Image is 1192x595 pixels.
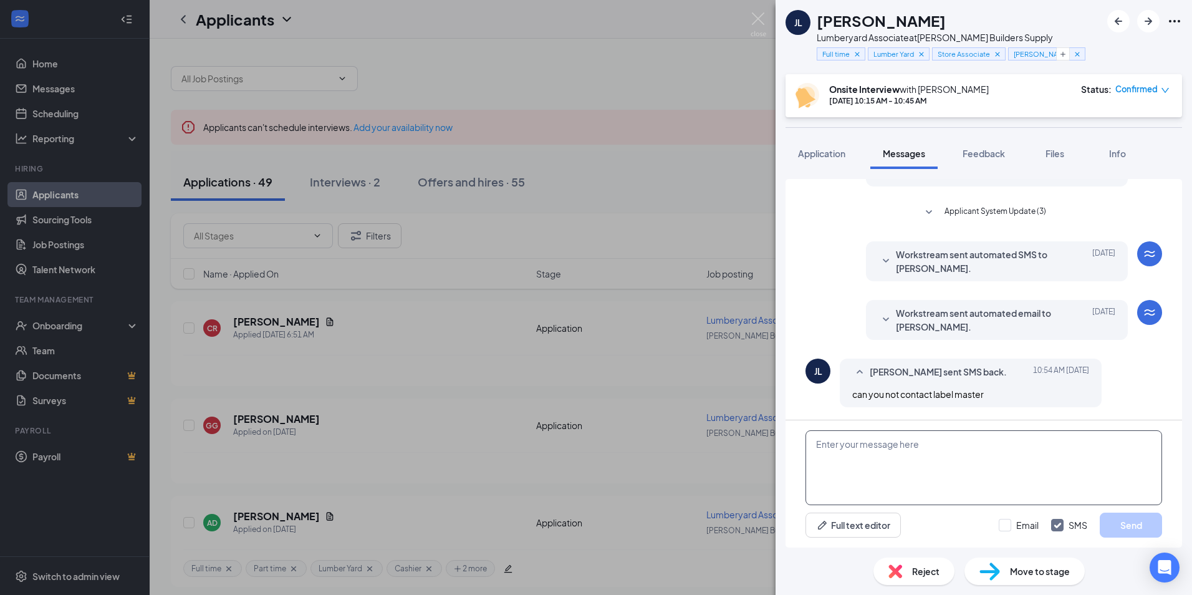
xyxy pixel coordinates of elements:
svg: ArrowRight [1141,14,1156,29]
div: Lumberyard Associate at [PERSON_NAME] Builders Supply [817,31,1085,44]
span: Lumber Yard [873,49,914,59]
svg: Pen [816,519,829,531]
svg: WorkstreamLogo [1142,305,1157,320]
svg: Plus [1059,51,1067,58]
svg: Ellipses [1167,14,1182,29]
svg: Cross [993,50,1002,59]
span: [DATE] [1092,248,1115,275]
button: ArrowLeftNew [1107,10,1130,32]
span: can you not contact label master [852,389,984,400]
span: Reject [912,564,940,578]
span: Feedback [963,148,1005,159]
span: [DATE] 10:54 AM [1033,365,1089,380]
span: Workstream sent automated email to [PERSON_NAME]. [896,306,1059,334]
span: Applicant System Update (3) [944,205,1046,220]
button: Plus [1056,47,1070,60]
span: down [1161,86,1170,95]
span: Info [1109,148,1126,159]
button: SmallChevronDownApplicant System Update (3) [921,205,1046,220]
span: Files [1045,148,1064,159]
svg: ArrowLeftNew [1111,14,1126,29]
svg: Cross [1073,50,1082,59]
div: Open Intercom Messenger [1150,553,1180,583]
div: JL [814,365,822,377]
span: Application [798,148,845,159]
span: [PERSON_NAME] sent SMS back. [870,365,1007,380]
b: Onsite Interview [829,84,900,95]
svg: SmallChevronDown [921,205,936,220]
span: Messages [883,148,925,159]
span: [DATE] [1092,306,1115,334]
span: Full time [822,49,850,59]
svg: SmallChevronDown [878,254,893,269]
svg: Cross [917,50,926,59]
svg: Cross [853,50,862,59]
svg: SmallChevronDown [878,312,893,327]
svg: SmallChevronUp [852,365,867,380]
div: [DATE] 10:15 AM - 10:45 AM [829,95,989,106]
div: Status : [1081,83,1112,95]
button: Send [1100,513,1162,538]
span: Store Associate [938,49,990,59]
span: Confirmed [1115,83,1158,95]
svg: WorkstreamLogo [1142,246,1157,261]
div: with [PERSON_NAME] [829,83,989,95]
span: Workstream sent automated SMS to [PERSON_NAME]. [896,248,1059,275]
button: ArrowRight [1137,10,1160,32]
div: JL [794,16,802,29]
span: [PERSON_NAME] [1014,49,1070,59]
span: Move to stage [1010,564,1070,578]
h1: [PERSON_NAME] [817,10,946,31]
button: Full text editorPen [805,513,901,538]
